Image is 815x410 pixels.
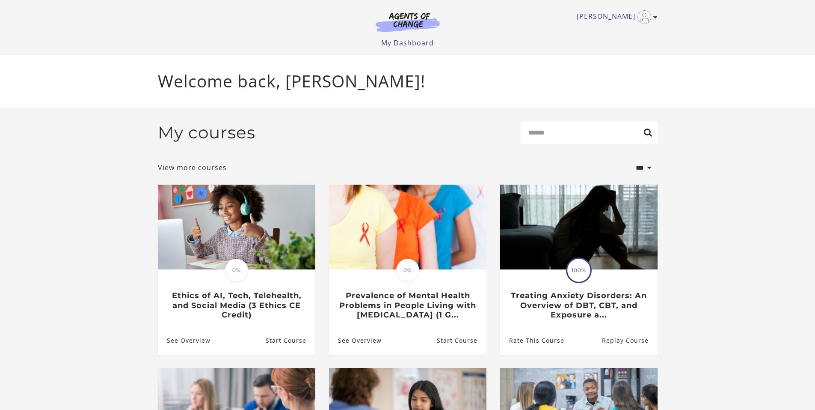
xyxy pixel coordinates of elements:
[167,291,306,320] h3: Ethics of AI, Tech, Telehealth, and Social Media (3 Ethics CE Credit)
[158,69,658,94] p: Welcome back, [PERSON_NAME]!
[338,291,477,320] h3: Prevalence of Mental Health Problems in People Living with [MEDICAL_DATA] (1 G...
[158,162,227,173] a: View more courses
[509,291,648,320] h3: Treating Anxiety Disorders: An Overview of DBT, CBT, and Exposure a...
[396,259,419,282] span: 0%
[367,12,449,32] img: Agents of Change Logo
[265,326,315,354] a: Ethics of AI, Tech, Telehealth, and Social Media (3 Ethics CE Credit): Resume Course
[567,259,590,282] span: 100%
[329,326,382,354] a: Prevalence of Mental Health Problems in People Living with HIV (1 G...: See Overview
[158,123,255,143] h2: My courses
[436,326,486,354] a: Prevalence of Mental Health Problems in People Living with HIV (1 G...: Resume Course
[381,38,434,48] a: My Dashboard
[602,326,657,354] a: Treating Anxiety Disorders: An Overview of DBT, CBT, and Exposure a...: Resume Course
[158,326,210,354] a: Ethics of AI, Tech, Telehealth, and Social Media (3 Ethics CE Credit): See Overview
[577,10,653,24] a: Toggle menu
[500,326,564,354] a: Treating Anxiety Disorders: An Overview of DBT, CBT, and Exposure a...: Rate This Course
[225,259,248,282] span: 0%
